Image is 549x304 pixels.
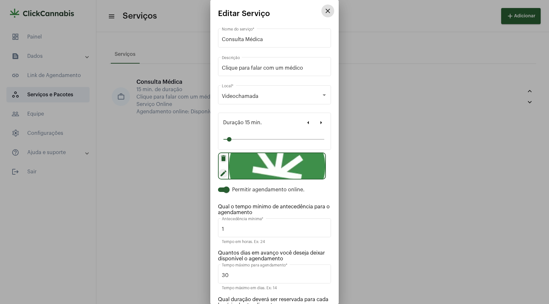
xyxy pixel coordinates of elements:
mat-icon: delete [219,154,228,163]
mat-icon: edit [219,169,228,178]
mat-icon: arrow_left [304,119,312,126]
input: Breve descrição do serviço [222,65,327,71]
mat-hint: Tempo máximo em dias. Ex: 14 [222,286,277,291]
mat-icon: close [324,7,332,15]
span: Permitir agendamento online. [232,187,305,192]
img: 754ebd96-6a94-190e-49b4-f46c93ec9336.png [228,152,326,179]
span: Videochamada [222,94,258,99]
mat-icon: arrow_right [317,119,325,126]
mat-hint: Tempo em horas. Ex: 24 [222,240,265,244]
input: Ex: Atendimento online [222,37,327,42]
input: 60 [222,226,327,232]
div: Quantos dias em avanço você deseja deixar disponível o agendamento [218,250,331,262]
div: Qual o tempo mínimo de antecedência para o agendamento [218,204,331,215]
span: Editar Serviço [218,9,270,18]
input: 14 [222,273,327,278]
label: Duração 15 min. [223,116,262,129]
